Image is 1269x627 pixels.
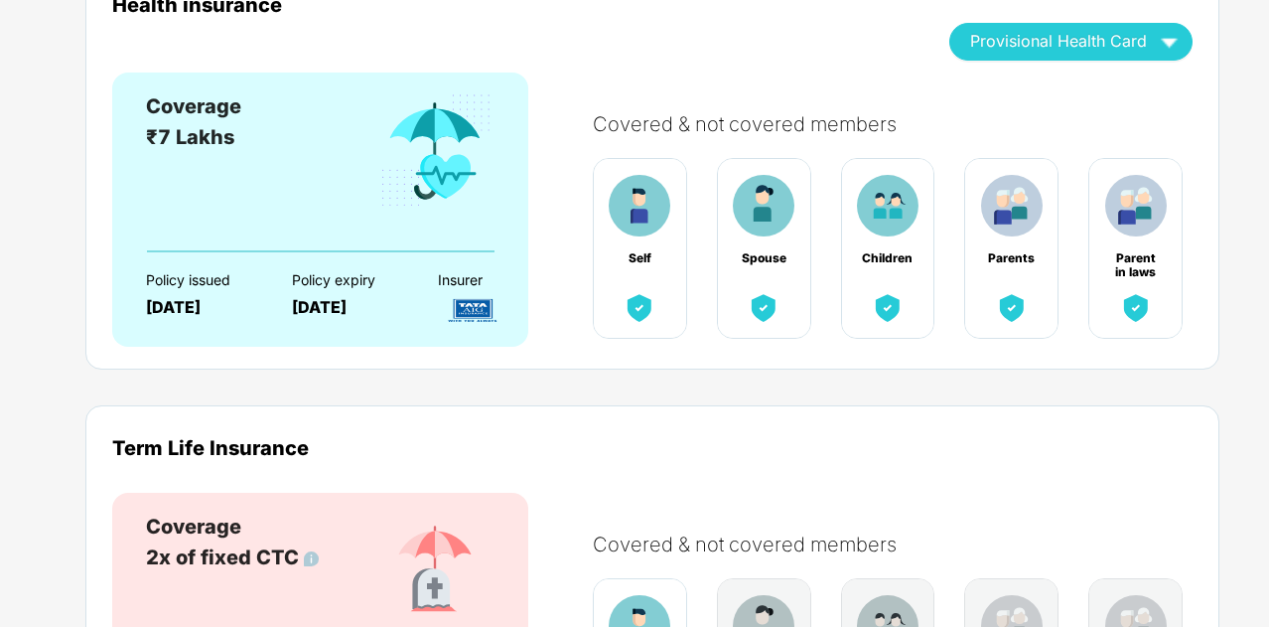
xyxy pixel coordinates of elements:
img: InsurerLogo [438,293,507,328]
img: info [304,551,319,566]
img: benefitCardImg [857,175,918,236]
img: benefitCardImg [746,290,781,326]
div: Policy issued [146,272,257,288]
div: Policy expiry [292,272,403,288]
div: [DATE] [146,298,257,317]
div: [DATE] [292,298,403,317]
button: Provisional Health Card [949,23,1193,61]
img: benefitCardImg [994,290,1030,326]
img: benefitCardImg [377,91,494,211]
div: Spouse [738,251,789,265]
div: Covered & not covered members [593,533,1212,556]
div: Covered & not covered members [593,112,1212,136]
span: 2x of fixed CTC [146,546,319,569]
div: Coverage [146,91,241,122]
img: benefitCardImg [622,290,657,326]
img: benefitCardImg [1105,175,1167,236]
div: Parent in laws [1110,251,1162,265]
div: Children [862,251,914,265]
div: Insurer [438,272,549,288]
img: wAAAAASUVORK5CYII= [1152,24,1187,59]
span: ₹7 Lakhs [146,125,234,149]
img: benefitCardImg [870,290,906,326]
img: benefitCardImg [609,175,670,236]
img: benefitCardImg [981,175,1043,236]
img: benefitCardImg [1118,290,1154,326]
div: Coverage [146,512,319,543]
div: Parents [986,251,1038,265]
span: Provisional Health Card [970,36,1147,47]
img: benefitCardImg [733,175,794,236]
div: Term Life Insurance [112,436,1193,459]
div: Self [614,251,665,265]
